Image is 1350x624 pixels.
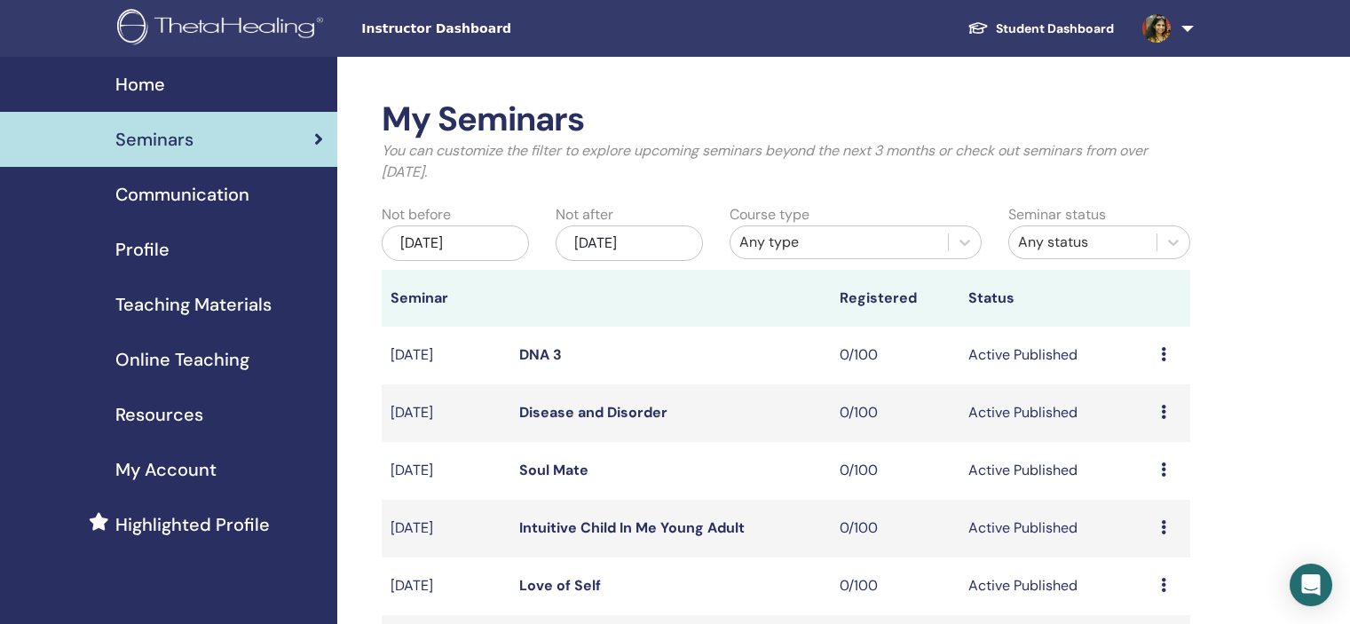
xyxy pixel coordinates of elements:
[959,384,1152,442] td: Active Published
[959,270,1152,327] th: Status
[382,140,1190,183] p: You can customize the filter to explore upcoming seminars beyond the next 3 months or check out s...
[382,442,510,500] td: [DATE]
[382,327,510,384] td: [DATE]
[519,518,745,537] a: Intuitive Child In Me Young Adult
[382,500,510,557] td: [DATE]
[115,71,165,98] span: Home
[1142,14,1171,43] img: default.jpg
[831,500,959,557] td: 0/100
[1290,564,1332,606] div: Open Intercom Messenger
[1008,204,1106,225] label: Seminar status
[967,20,989,36] img: graduation-cap-white.svg
[115,181,249,208] span: Communication
[831,327,959,384] td: 0/100
[382,270,510,327] th: Seminar
[115,346,249,373] span: Online Teaching
[556,225,703,261] div: [DATE]
[730,204,809,225] label: Course type
[556,204,613,225] label: Not after
[959,500,1152,557] td: Active Published
[117,9,329,49] img: logo.png
[382,225,529,261] div: [DATE]
[1018,232,1148,253] div: Any status
[382,384,510,442] td: [DATE]
[831,270,959,327] th: Registered
[382,204,451,225] label: Not before
[115,456,217,483] span: My Account
[519,403,667,422] a: Disease and Disorder
[519,345,562,364] a: DNA 3
[115,401,203,428] span: Resources
[115,511,270,538] span: Highlighted Profile
[953,12,1128,45] a: Student Dashboard
[831,442,959,500] td: 0/100
[739,232,939,253] div: Any type
[831,384,959,442] td: 0/100
[959,442,1152,500] td: Active Published
[959,327,1152,384] td: Active Published
[115,126,193,153] span: Seminars
[831,557,959,615] td: 0/100
[115,291,272,318] span: Teaching Materials
[519,461,588,479] a: Soul Mate
[959,557,1152,615] td: Active Published
[382,99,1190,140] h2: My Seminars
[519,576,601,595] a: Love of Self
[382,557,510,615] td: [DATE]
[361,20,628,38] span: Instructor Dashboard
[115,236,170,263] span: Profile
